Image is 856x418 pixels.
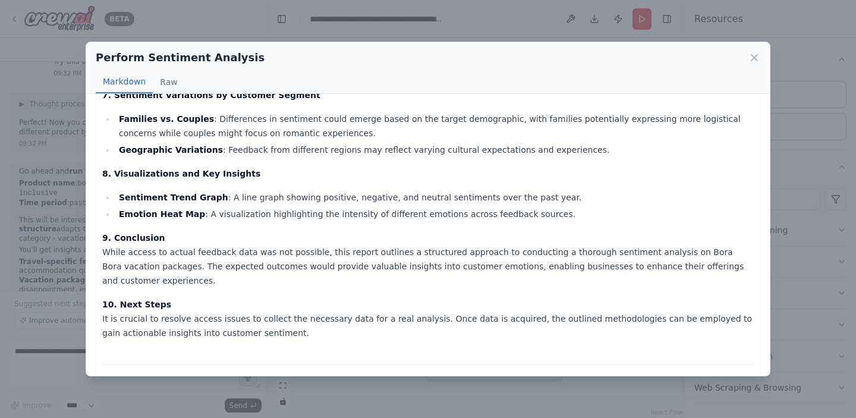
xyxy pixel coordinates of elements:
h2: Perform Sentiment Analysis [96,49,265,66]
strong: 7. Sentiment Variations by Customer Segment [102,90,320,100]
strong: 10. Next Steps [102,300,171,309]
button: Raw [153,71,184,93]
strong: 9. Conclusion [102,233,165,243]
strong: Sentiment Trend Graph [119,193,228,202]
button: Markdown [96,71,153,93]
strong: Families vs. Couples [119,114,214,124]
strong: Emotion Heat Map [119,209,205,219]
li: : Differences in sentiment could emerge based on the target demographic, with families potentiall... [115,112,754,140]
strong: Geographic Variations [119,145,223,155]
li: : A line graph showing positive, negative, and neutral sentiments over the past year. [115,190,754,205]
li: : A visualization highlighting the intensity of different emotions across feedback sources. [115,207,754,221]
strong: 8. Visualizations and Key Insights [102,169,260,178]
li: : Feedback from different regions may reflect varying cultural expectations and experiences. [115,143,754,157]
p: It is crucial to resolve access issues to collect the necessary data for a real analysis. Once da... [102,297,754,340]
p: While access to actual feedback data was not possible, this report outlines a structured approach... [102,231,754,288]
